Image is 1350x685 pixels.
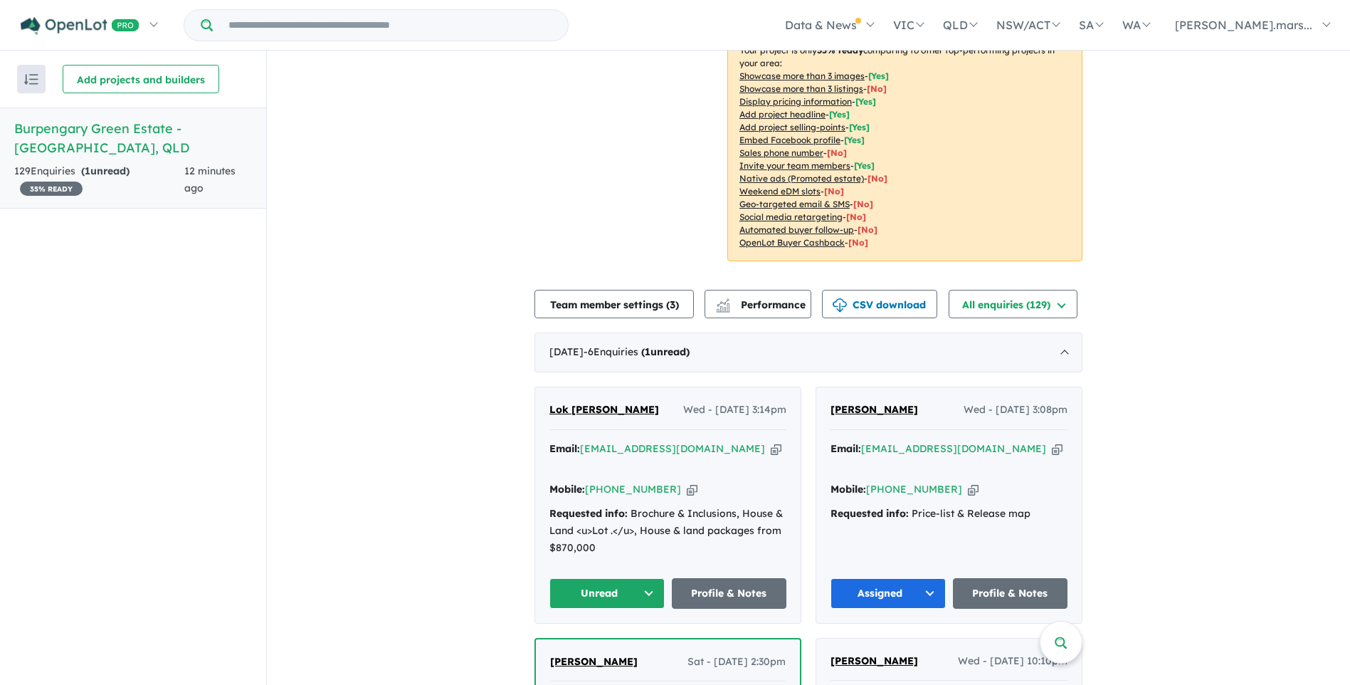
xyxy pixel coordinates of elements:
a: [EMAIL_ADDRESS][DOMAIN_NAME] [580,442,765,455]
div: Price-list & Release map [830,506,1067,523]
span: Sat - [DATE] 2:30pm [687,654,786,671]
span: [PERSON_NAME].mars... [1175,18,1312,32]
span: [No] [846,211,866,222]
strong: Requested info: [830,507,909,520]
img: download icon [833,298,847,313]
span: [No] [858,224,877,235]
span: 1 [85,164,90,177]
a: Profile & Notes [953,578,1068,609]
div: Brochure & Inclusions, House & Land <u>Lot .</u>, House & land packages from $870,000 [549,506,786,556]
a: [PERSON_NAME] [830,653,918,670]
u: Showcase more than 3 listings [739,83,863,94]
u: Geo-targeted email & SMS [739,199,850,209]
span: Wed - [DATE] 10:10pm [958,653,1067,670]
img: Openlot PRO Logo White [21,17,139,35]
strong: Mobile: [549,483,585,496]
button: Assigned [830,578,946,609]
strong: ( unread) [81,164,130,177]
span: [ Yes ] [849,122,870,132]
button: Copy [968,482,979,497]
u: Native ads (Promoted estate) [739,173,864,184]
a: [PHONE_NUMBER] [866,483,962,496]
span: [ No ] [827,147,847,158]
span: Performance [718,298,806,311]
span: [No] [824,186,844,197]
span: [ Yes ] [868,70,889,81]
span: [ Yes ] [829,109,850,120]
strong: Mobile: [830,483,866,496]
strong: Requested info: [549,507,628,520]
strong: Email: [549,442,580,455]
u: Sales phone number [739,147,823,158]
button: Add projects and builders [63,65,219,93]
span: 3 [670,298,675,311]
span: Wed - [DATE] 3:08pm [964,402,1067,419]
span: [No] [848,237,868,248]
button: Copy [687,482,697,497]
span: Wed - [DATE] 3:14pm [683,402,786,419]
span: [No] [853,199,873,209]
span: [ Yes ] [844,135,865,145]
button: Performance [705,290,811,318]
u: Display pricing information [739,96,852,107]
a: [PERSON_NAME] [550,654,638,671]
img: bar-chart.svg [716,303,730,313]
button: Unread [549,578,665,609]
span: [ Yes ] [854,160,875,171]
span: Lok [PERSON_NAME] [549,403,659,416]
span: - 6 Enquir ies [584,345,690,358]
span: 35 % READY [20,182,83,196]
button: Copy [1052,441,1062,456]
span: [No] [868,173,887,184]
a: Lok [PERSON_NAME] [549,402,659,419]
a: [PHONE_NUMBER] [585,483,681,496]
u: Automated buyer follow-up [739,224,854,235]
span: [PERSON_NAME] [550,655,638,668]
input: Try estate name, suburb, builder or developer [216,10,565,41]
img: line-chart.svg [717,298,729,306]
a: [PERSON_NAME] [830,402,918,419]
u: Showcase more than 3 images [739,70,865,81]
u: OpenLot Buyer Cashback [739,237,845,248]
a: [EMAIL_ADDRESS][DOMAIN_NAME] [861,442,1046,455]
span: 12 minutes ago [184,164,236,194]
strong: Email: [830,442,861,455]
u: Social media retargeting [739,211,843,222]
u: Weekend eDM slots [739,186,821,197]
span: [ Yes ] [855,96,876,107]
u: Invite your team members [739,160,850,171]
u: Add project selling-points [739,122,845,132]
u: Embed Facebook profile [739,135,840,145]
img: sort.svg [24,74,38,85]
button: Copy [771,441,781,456]
button: Team member settings (3) [534,290,694,318]
a: Profile & Notes [672,578,787,609]
span: [PERSON_NAME] [830,403,918,416]
button: CSV download [822,290,937,318]
button: All enquiries (129) [949,290,1077,318]
p: Your project is only comparing to other top-performing projects in your area: - - - - - - - - - -... [727,32,1082,261]
u: Add project headline [739,109,826,120]
strong: ( unread) [641,345,690,358]
span: 1 [645,345,650,358]
span: [ No ] [867,83,887,94]
span: [PERSON_NAME] [830,654,918,667]
div: [DATE] [534,333,1082,372]
div: 129 Enquir ies [14,163,184,197]
h5: Burpengary Green Estate - [GEOGRAPHIC_DATA] , QLD [14,119,252,157]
